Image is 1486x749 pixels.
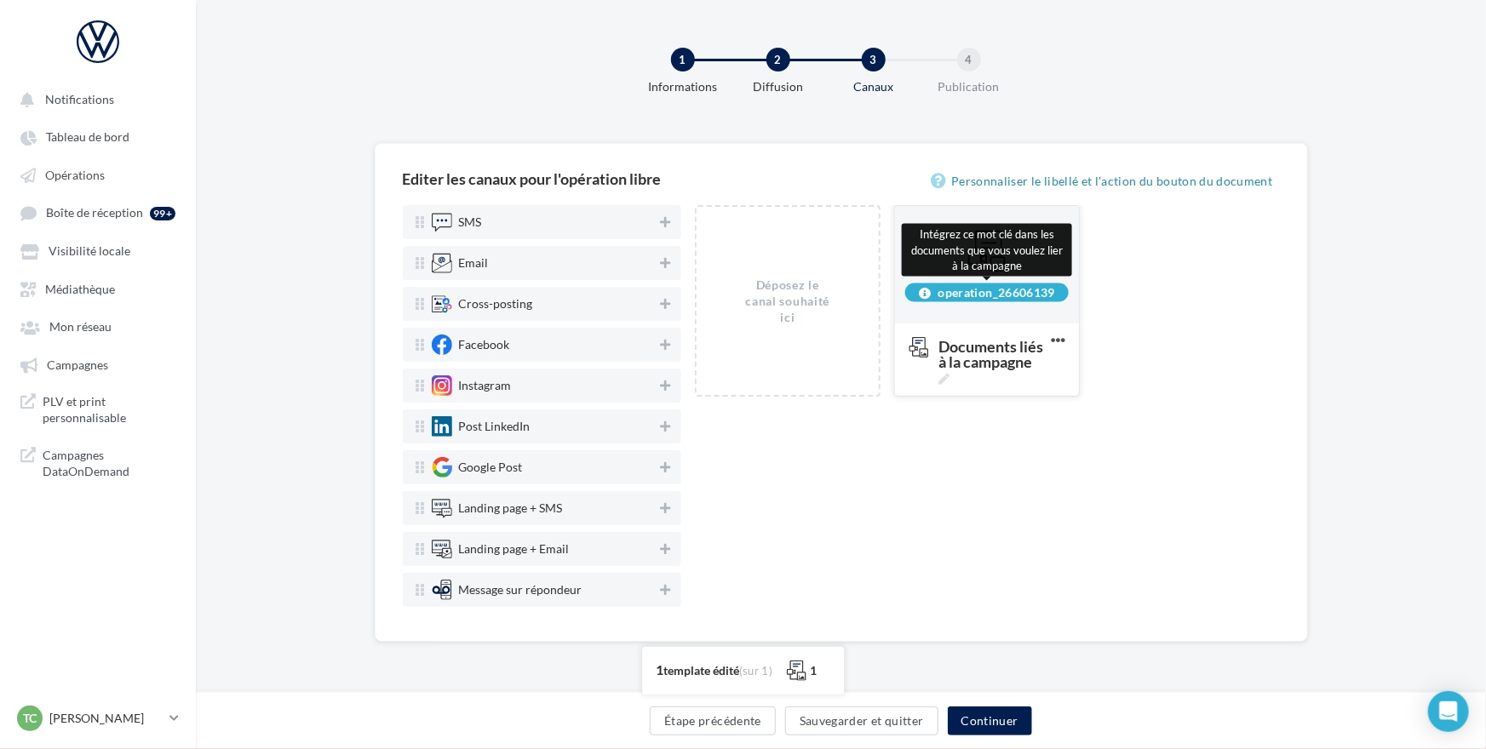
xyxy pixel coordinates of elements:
div: Landing page + SMS [459,502,563,514]
div: SMS [459,216,482,228]
span: PLV et print personnalisable [43,393,175,426]
a: Mon réseau [10,311,186,341]
div: Déposez le canal souhaité ici [742,277,833,326]
span: 1 [656,661,663,678]
div: operation_26606139 [905,283,1069,301]
div: 3 [862,48,886,71]
div: Facebook [459,339,510,351]
div: Message sur répondeur [459,584,582,596]
span: Documents liés à la campagne [938,339,1044,385]
div: 99+ [150,207,175,220]
a: PLV et print personnalisable [10,386,186,433]
span: (sur 1) [739,664,772,678]
span: template édité [663,663,739,678]
span: Mon réseau [49,320,112,334]
p: [PERSON_NAME] [49,710,163,727]
div: Cross-posting [459,298,533,310]
div: Instagram [459,380,512,392]
span: Médiathèque [45,282,115,296]
a: Personnaliser le libellé et l'action du bouton du document [931,171,1279,192]
div: 4 [957,48,981,71]
div: Post LinkedIn [459,420,531,432]
span: Campagnes DataOnDemand [43,447,175,480]
div: Diffusion [724,78,833,95]
div: Landing page + Email [459,543,570,555]
a: Tableau de bord [10,121,186,152]
button: Sauvegarder et quitter [785,706,938,735]
button: Étape précédente [650,706,776,735]
div: Informations [628,78,737,95]
a: Campagnes [10,349,186,380]
span: Documents liés à la campagne [909,339,1051,357]
div: Publication [915,78,1024,95]
button: Notifications [10,83,179,114]
span: Visibilité locale [49,244,130,259]
div: Open Intercom Messenger [1428,691,1469,732]
div: Google Post [459,461,523,473]
span: Tableau de bord [46,130,129,145]
a: Boîte de réception 99+ [10,197,186,228]
div: Canaux [819,78,928,95]
a: Visibilité locale [10,235,186,266]
span: Boîte de réception [46,206,143,220]
a: TC [PERSON_NAME] [14,702,182,735]
div: Email [459,257,489,269]
a: Opérations [10,159,186,190]
div: 1 [671,48,695,71]
div: 2 [766,48,790,71]
span: TC [23,710,37,727]
span: Campagnes [47,357,108,372]
span: Notifications [45,92,114,106]
a: Campagnes DataOnDemand [10,440,186,487]
div: Intégrez ce mot clé dans les documents que vous voulez lier à la campagne [902,224,1072,277]
div: Editer les canaux pour l'opération libre [403,171,662,186]
div: 1 [810,662,817,679]
button: Continuer [948,706,1032,735]
a: Médiathèque [10,273,186,304]
span: Opérations [45,168,105,182]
